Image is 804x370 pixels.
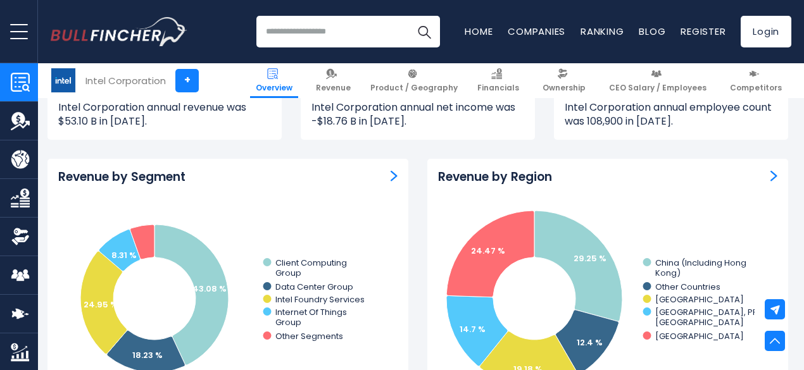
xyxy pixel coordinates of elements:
a: Companies [508,25,565,38]
text: 12.4 % [577,336,603,348]
text: 14.7 % [460,323,486,335]
text: Data Center Group [275,281,353,293]
text: 29.25 % [574,252,606,264]
a: Overview [250,63,298,98]
tspan: 18.23 % [132,349,163,361]
img: Ownership [11,227,30,246]
img: INTC logo [51,68,75,92]
a: Go to homepage [51,17,187,46]
a: CEO Salary / Employees [603,63,712,98]
div: Intel Corporation [85,73,166,88]
button: Search [408,16,440,47]
text: [GEOGRAPHIC_DATA] [655,293,744,305]
a: Competitors [724,63,788,98]
text: Client Computing Group [275,257,347,279]
a: Revenue [310,63,356,98]
a: Login [741,16,791,47]
p: Intel Corporation annual employee count was 108,900 in [DATE]. [565,101,777,129]
a: Revenue by Segment [391,170,398,182]
text: China (Including Hong Kong) [655,257,746,279]
a: Product / Geography [365,63,463,98]
a: Home [465,25,493,38]
text: 24.47 % [471,245,505,257]
a: Ranking [581,25,624,38]
img: Bullfincher logo [51,17,187,46]
tspan: 43.08 % [192,283,227,295]
span: CEO Salary / Employees [609,83,707,93]
span: Product / Geography [370,83,458,93]
a: Blog [639,25,665,38]
a: Financials [472,63,525,98]
span: Revenue [316,83,351,93]
span: Ownership [543,83,586,93]
span: Overview [256,83,292,93]
text: Intel Foundry Services [275,293,365,305]
p: Intel Corporation annual revenue was $53.10 B in [DATE]. [58,101,271,129]
a: Register [681,25,725,38]
text: Other Segments [275,330,343,342]
a: Revenue by Region [770,170,777,182]
a: Ownership [537,63,591,98]
span: Competitors [730,83,782,93]
a: + [175,69,199,92]
text: Internet Of Things Group [275,306,347,328]
tspan: 8.31 % [111,249,137,261]
tspan: 24.95 % [84,299,118,311]
text: [GEOGRAPHIC_DATA] [655,330,744,342]
p: Intel Corporation annual net income was -$18.76 B in [DATE]. [311,101,524,129]
text: [GEOGRAPHIC_DATA], PROVINCE OF [GEOGRAPHIC_DATA] [655,306,801,328]
text: Other Countries [655,281,720,293]
span: Financials [477,83,519,93]
h3: Revenue by Region [438,170,552,185]
h3: Revenue by Segment [58,170,185,185]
